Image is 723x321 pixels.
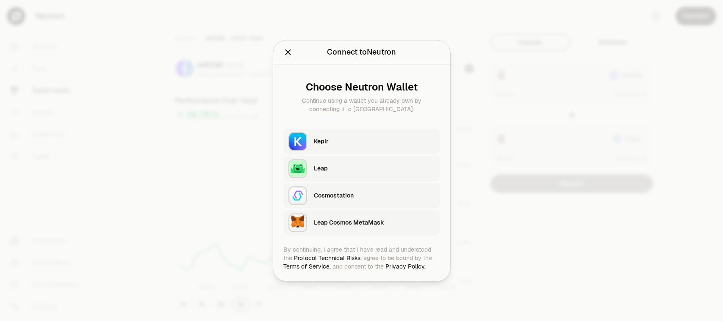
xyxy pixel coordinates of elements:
div: Choose Neutron Wallet [290,81,433,93]
div: Connect to Neutron [327,46,396,58]
div: Leap Cosmos MetaMask [314,218,435,227]
img: Leap Cosmos MetaMask [288,213,307,232]
div: Continue using a wallet you already own by connecting it to [GEOGRAPHIC_DATA]. [290,96,433,113]
button: Leap Cosmos MetaMaskLeap Cosmos MetaMask [283,210,440,235]
a: Terms of Service, [283,263,331,270]
button: CosmostationCosmostation [283,183,440,208]
button: Close [283,46,293,58]
div: Leap [314,164,435,173]
img: Cosmostation [288,186,307,205]
a: Privacy Policy. [385,263,426,270]
button: KeplrKeplr [283,129,440,154]
div: By continuing, I agree that I have read and understood the agree to be bound by the and consent t... [283,245,440,271]
img: Keplr [288,132,307,151]
a: Protocol Technical Risks, [294,254,362,262]
div: Cosmostation [314,191,435,200]
div: Keplr [314,137,435,145]
img: Leap [288,159,307,178]
button: LeapLeap [283,156,440,181]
